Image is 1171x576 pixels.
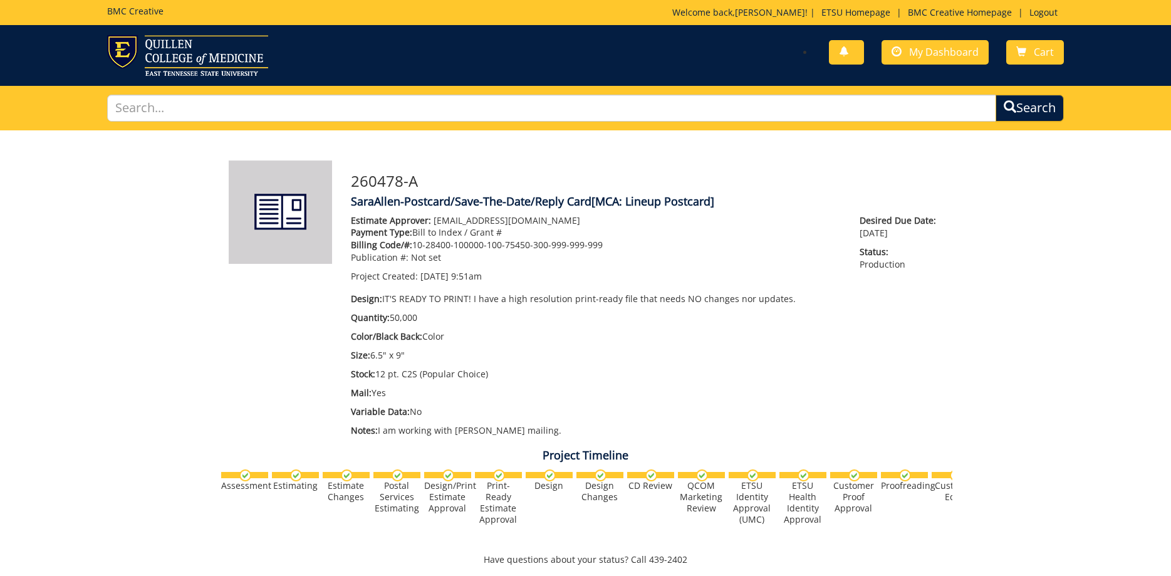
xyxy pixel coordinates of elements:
img: checkmark [493,469,505,481]
img: checkmark [544,469,556,481]
h5: BMC Creative [107,6,164,16]
span: [MCA: Lineup Postcard] [591,194,714,209]
p: Have questions about your status? Call 439-2402 [219,553,952,566]
img: ETSU logo [107,35,268,76]
span: Project Created: [351,270,418,282]
span: Cart [1034,45,1054,59]
div: ETSU Identity Approval (UMC) [729,480,776,525]
p: Bill to Index / Grant # [351,226,841,239]
span: [DATE] 9:51am [420,270,482,282]
span: Payment Type: [351,226,412,238]
a: Cart [1006,40,1064,65]
span: Desired Due Date: [860,214,942,227]
img: checkmark [442,469,454,481]
p: No [351,406,841,418]
span: Estimate Approver: [351,214,431,226]
button: Search [996,95,1064,122]
div: Print-Ready Estimate Approval [475,480,522,525]
div: Estimating [272,480,319,491]
div: Customer Edits [932,480,979,503]
div: Assessment [221,480,268,491]
div: ETSU Health Identity Approval [779,480,826,525]
span: Quantity: [351,312,390,323]
h4: Project Timeline [219,449,952,462]
p: Welcome back, ! | | | [672,6,1064,19]
span: Stock: [351,368,375,380]
a: [PERSON_NAME] [735,6,805,18]
a: ETSU Homepage [815,6,897,18]
div: Customer Proof Approval [830,480,877,514]
p: 6.5" x 9" [351,349,841,362]
div: Design/Print Estimate Approval [424,480,471,514]
p: Production [860,246,942,271]
a: Logout [1023,6,1064,18]
p: IT'S READY TO PRINT! I have a high resolution print-ready file that needs NO changes nor updates. [351,293,841,305]
span: Design: [351,293,382,305]
img: checkmark [696,469,708,481]
a: My Dashboard [882,40,989,65]
p: Yes [351,387,841,399]
h4: SaraAllen-Postcard/Save-The-Date/Reply Card [351,196,943,208]
p: I am working with [PERSON_NAME] mailing. [351,424,841,437]
input: Search... [107,95,997,122]
img: checkmark [239,469,251,481]
img: checkmark [595,469,606,481]
div: Estimate Changes [323,480,370,503]
img: checkmark [290,469,302,481]
div: Design Changes [576,480,623,503]
a: BMC Creative Homepage [902,6,1018,18]
h3: 260478-A [351,173,943,189]
span: Variable Data: [351,406,410,417]
div: Postal Services Estimating [373,480,420,514]
span: Notes: [351,424,378,436]
img: checkmark [747,469,759,481]
div: CD Review [627,480,674,491]
img: checkmark [848,469,860,481]
div: Design [526,480,573,491]
span: Status: [860,246,942,258]
p: 10-28400-100000-100-75450-300-999-999-999 [351,239,841,251]
div: Proofreading [881,480,928,491]
img: checkmark [899,469,911,481]
img: Product featured image [229,160,332,264]
p: [EMAIL_ADDRESS][DOMAIN_NAME] [351,214,841,227]
img: checkmark [645,469,657,481]
p: 12 pt. C2S (Popular Choice) [351,368,841,380]
span: Color/Black Back: [351,330,422,342]
img: checkmark [798,469,809,481]
span: My Dashboard [909,45,979,59]
img: checkmark [392,469,403,481]
p: 50,000 [351,312,841,324]
img: checkmark [341,469,353,481]
span: Size: [351,349,370,361]
span: Mail: [351,387,372,399]
span: Billing Code/#: [351,239,412,251]
span: Not set [411,251,441,263]
div: QCOM Marketing Review [678,480,725,514]
p: Color [351,330,841,343]
span: Publication #: [351,251,409,263]
p: [DATE] [860,214,942,239]
img: checkmark [950,469,962,481]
